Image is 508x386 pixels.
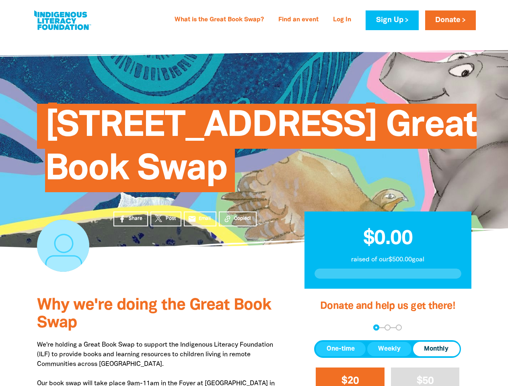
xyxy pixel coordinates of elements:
[170,14,269,27] a: What is the Great Book Swap?
[396,324,402,331] button: Navigate to step 3 of 3 to enter your payment details
[424,344,448,354] span: Monthly
[188,215,196,223] i: email
[314,340,461,358] div: Donation frequency
[417,376,434,386] span: $50
[315,255,461,265] p: raised of our $500.00 goal
[385,324,391,331] button: Navigate to step 2 of 3 to enter your details
[219,211,257,226] button: Copied!
[45,110,477,192] span: [STREET_ADDRESS] Great Book Swap
[413,342,459,356] button: Monthly
[129,215,142,222] span: Share
[166,215,176,222] span: Post
[366,10,418,30] a: Sign Up
[328,14,356,27] a: Log In
[367,342,411,356] button: Weekly
[199,215,211,222] span: Email
[320,302,455,311] span: Donate and help us get there!
[316,342,366,356] button: One-time
[274,14,323,27] a: Find an event
[378,344,401,354] span: Weekly
[184,211,217,226] a: emailEmail
[234,215,251,222] span: Copied!
[327,344,355,354] span: One-time
[113,211,148,226] a: Share
[341,376,359,386] span: $20
[425,10,476,30] a: Donate
[363,230,413,248] span: $0.00
[150,211,181,226] a: Post
[373,324,379,331] button: Navigate to step 1 of 3 to enter your donation amount
[37,298,271,331] span: Why we're doing the Great Book Swap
